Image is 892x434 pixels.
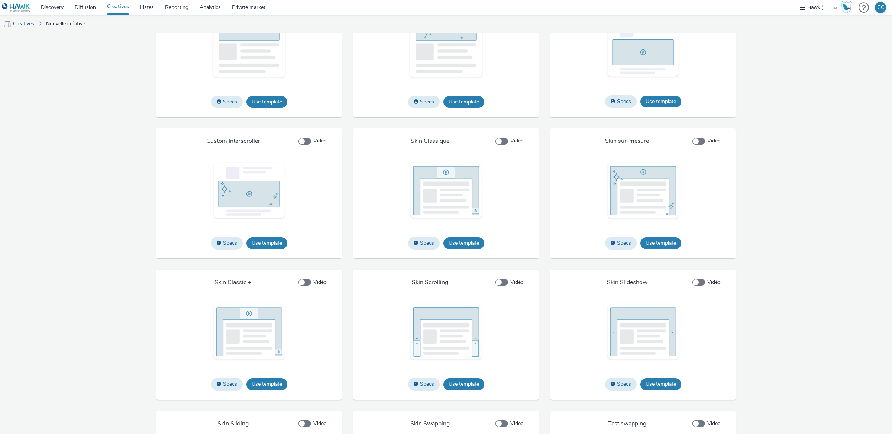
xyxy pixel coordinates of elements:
button: Specs [211,237,243,250]
span: Vidéo [313,137,327,145]
h4: Custom Interscroller [206,137,260,145]
h4: Skin sur-mesure [605,137,649,145]
h4: Skin Classic + [214,279,252,287]
img: undefined Logo [2,3,30,12]
button: Use template [640,378,681,390]
span: Vidéo [707,279,721,286]
button: Specs [211,96,243,108]
button: Use template [246,237,287,249]
span: Vidéo [510,137,524,145]
button: Use template [640,237,681,249]
span: Vidéo [510,420,524,427]
img: thumbnail of rich media template [606,20,680,78]
button: Specs [408,237,440,250]
h4: Skin Scrolling [412,279,448,287]
button: Use template [443,237,484,249]
h4: Skin Classique [411,137,449,145]
img: thumbnail of rich media template [606,162,680,220]
img: mobile [4,20,11,28]
img: thumbnail of rich media template [409,162,483,220]
button: Use template [443,96,484,108]
span: Vidéo [707,420,721,427]
button: Use template [640,96,681,107]
button: Specs [605,95,637,108]
button: Specs [605,237,637,250]
h4: Skin Slideshow [607,279,647,287]
button: Specs [211,378,243,390]
img: Hawk Academy [841,1,852,13]
h4: Skin Swapping [410,420,450,428]
span: Vidéo [313,420,327,427]
button: Specs [408,96,440,108]
span: Vidéo [510,279,524,286]
h4: Skin Sliding [217,420,249,428]
img: thumbnail of rich media template [606,303,680,361]
a: Nouvelle créative [42,15,89,33]
img: thumbnail of rich media template [212,20,286,79]
button: Specs [408,378,440,390]
h4: Test swapping [608,420,646,428]
img: thumbnail of rich media template [409,303,483,361]
a: Hawk Academy [841,1,855,13]
button: Specs [605,378,637,390]
button: Use template [443,378,484,390]
span: Vidéo [707,137,721,145]
span: Vidéo [313,279,327,286]
button: Use template [246,378,287,390]
img: thumbnail of rich media template [212,162,286,220]
div: GC [877,2,884,13]
button: Use template [246,96,287,108]
img: thumbnail of rich media template [409,20,483,79]
img: thumbnail of rich media template [212,303,286,361]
